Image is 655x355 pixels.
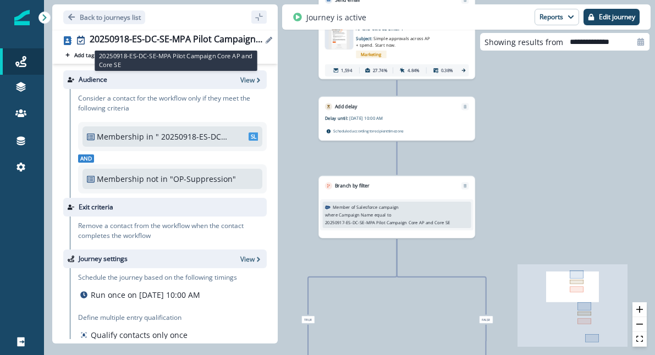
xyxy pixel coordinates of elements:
[408,67,420,74] p: 4.84%
[91,329,188,341] p: Qualify contacts only once
[356,51,386,58] span: Marketing
[333,204,399,210] p: Member of Salesforce campaign
[262,37,276,43] button: Edit name
[91,289,200,301] p: Run once on [DATE] 10:00 AM
[170,173,244,185] p: "OP-Suppression"
[79,254,128,264] p: Journey settings
[325,219,450,226] p: 20250917-ES-DC-SE-MPA Pilot Campaign Core AP and Core SE
[306,12,366,23] p: Journey is active
[251,10,267,24] button: sidebar collapse toggle
[97,173,144,185] p: Membership
[584,9,640,25] button: Edit journey
[356,36,430,48] span: Simple approvals across AP + spend. Start now.
[74,52,94,58] p: Add tag
[240,75,262,85] button: View
[63,51,96,59] button: Add tag
[335,103,357,110] p: Add delay
[397,239,486,314] g: Edge from 221c7f73-b734-45bf-89a2-33523599cad5 to node-edge-label39b549f7-bc0d-4b9a-8b1d-0cce81b5...
[535,9,579,25] button: Reports
[146,131,153,142] p: in
[329,19,350,49] img: email asset unavailable
[80,13,141,22] p: Back to journeys list
[240,75,255,85] p: View
[97,131,144,142] p: Membership
[146,173,168,185] p: not in
[349,115,426,122] p: [DATE] 10:00 AM
[318,176,475,238] div: Branch by filterRemoveMember of Salesforce campaignwhereCampaign Nameequal to20250917-ES-DC-SE-MP...
[318,97,475,141] div: Add delayRemoveDelay until:[DATE] 10:00 AMScheduled according torecipienttimezone
[632,317,647,332] button: zoom out
[78,93,267,113] p: Consider a contact for the workflow only if they meet the following criteria
[485,36,563,48] p: Showing results from
[240,254,255,264] p: View
[79,75,107,85] p: Audience
[632,332,647,347] button: fit view
[78,154,94,163] span: And
[78,273,237,282] p: Schedule the journey based on the following timings
[78,313,190,323] p: Define multiple entry qualification
[14,10,30,25] img: Inflection
[335,182,370,189] p: Branch by filter
[325,212,338,218] p: where
[341,67,352,74] p: 1,594
[308,239,397,314] g: Edge from 221c7f73-b734-45bf-89a2-33523599cad5 to node-edge-labelb6e5c233-e162-4038-ba4f-030ce47c...
[427,316,544,324] div: False
[375,212,391,218] p: equal to
[250,316,367,324] div: True
[441,67,453,74] p: 0.38%
[479,316,493,324] span: False
[599,13,635,21] p: Edit journey
[373,67,388,74] p: 27.74%
[249,132,258,141] span: SL
[78,221,267,241] p: Remove a contact from the workflow when the contact completes the workflow
[301,316,315,324] span: True
[356,32,432,48] p: Subject:
[325,115,349,122] p: Delay until:
[632,302,647,317] button: zoom in
[90,34,262,46] div: 20250918-ES-DC-SE-MPA Pilot Campaign Core AP and Core SE
[333,127,404,134] p: Scheduled according to recipient timezone
[79,202,113,212] p: Exit criteria
[339,212,373,218] p: Campaign Name
[63,10,145,24] button: Go back
[156,131,229,142] p: " 20250918-ES-DC-SE-MPA Pilot Campaign Core AP and Core SE List"
[240,254,262,264] button: View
